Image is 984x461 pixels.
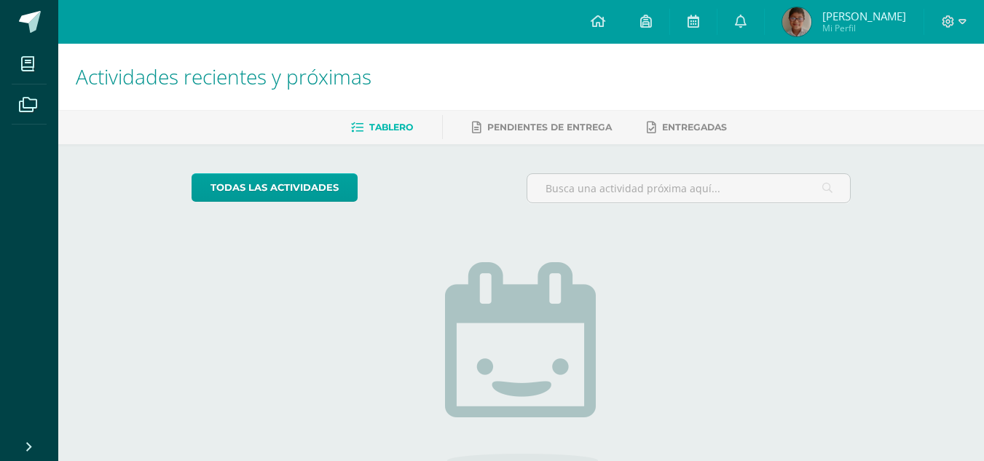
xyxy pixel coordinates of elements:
[662,122,727,133] span: Entregadas
[351,116,413,139] a: Tablero
[487,122,612,133] span: Pendientes de entrega
[369,122,413,133] span: Tablero
[472,116,612,139] a: Pendientes de entrega
[822,22,906,34] span: Mi Perfil
[527,174,850,202] input: Busca una actividad próxima aquí...
[76,63,371,90] span: Actividades recientes y próximas
[647,116,727,139] a: Entregadas
[782,7,811,36] img: 64dcc7b25693806399db2fba3b98ee94.png
[822,9,906,23] span: [PERSON_NAME]
[192,173,358,202] a: todas las Actividades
